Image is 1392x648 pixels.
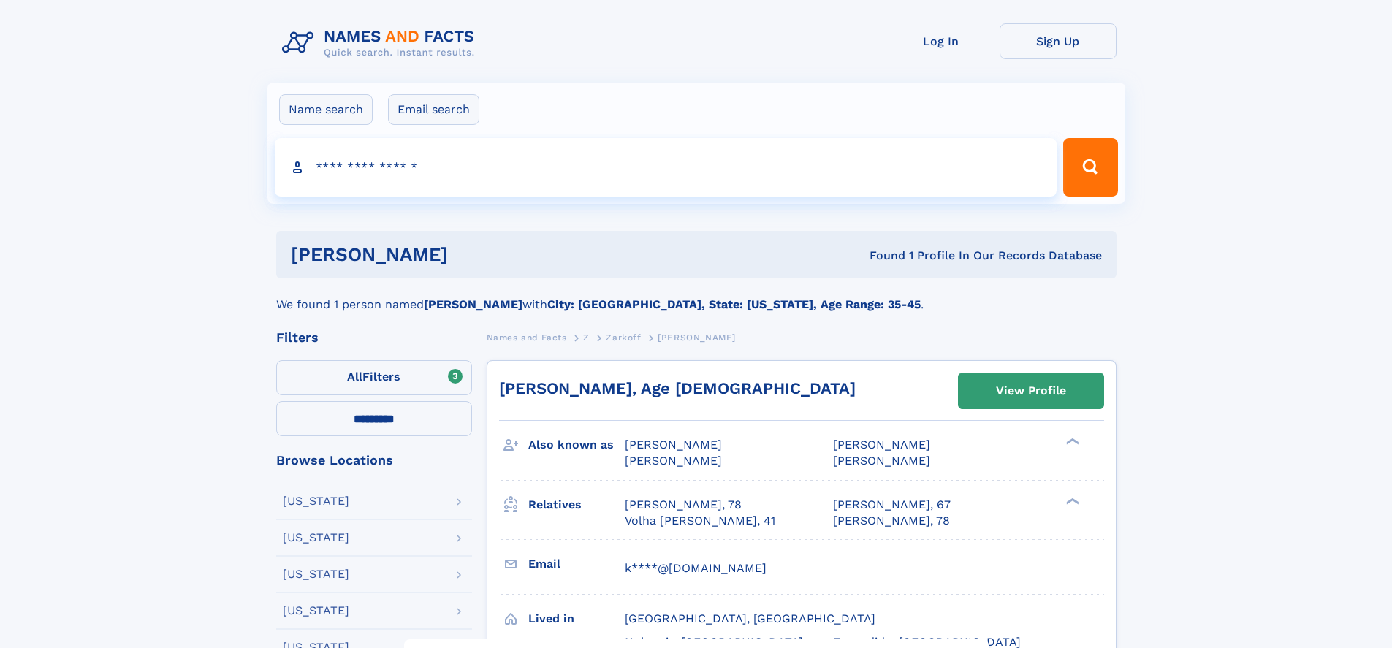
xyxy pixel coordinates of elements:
[283,605,349,617] div: [US_STATE]
[275,138,1057,197] input: search input
[1063,138,1117,197] button: Search Button
[583,328,590,346] a: Z
[347,370,362,384] span: All
[833,513,950,529] a: [PERSON_NAME], 78
[658,248,1102,264] div: Found 1 Profile In Our Records Database
[883,23,1000,59] a: Log In
[606,332,641,343] span: Zarkoff
[276,360,472,395] label: Filters
[276,454,472,467] div: Browse Locations
[528,606,625,631] h3: Lived in
[606,328,641,346] a: Zarkoff
[276,331,472,344] div: Filters
[528,492,625,517] h3: Relatives
[291,245,659,264] h1: [PERSON_NAME]
[388,94,479,125] label: Email search
[833,438,930,451] span: [PERSON_NAME]
[583,332,590,343] span: Z
[625,438,722,451] span: [PERSON_NAME]
[833,497,951,513] a: [PERSON_NAME], 67
[276,23,487,63] img: Logo Names and Facts
[1062,496,1080,506] div: ❯
[424,297,522,311] b: [PERSON_NAME]
[833,454,930,468] span: [PERSON_NAME]
[996,374,1066,408] div: View Profile
[959,373,1103,408] a: View Profile
[1000,23,1117,59] a: Sign Up
[547,297,921,311] b: City: [GEOGRAPHIC_DATA], State: [US_STATE], Age Range: 35-45
[658,332,736,343] span: [PERSON_NAME]
[279,94,373,125] label: Name search
[528,432,625,457] h3: Also known as
[528,552,625,576] h3: Email
[625,497,742,513] a: [PERSON_NAME], 78
[625,513,775,529] a: Volha [PERSON_NAME], 41
[1062,437,1080,446] div: ❯
[276,278,1117,313] div: We found 1 person named with .
[625,611,875,625] span: [GEOGRAPHIC_DATA], [GEOGRAPHIC_DATA]
[499,379,856,397] a: [PERSON_NAME], Age [DEMOGRAPHIC_DATA]
[283,532,349,544] div: [US_STATE]
[487,328,567,346] a: Names and Facts
[283,568,349,580] div: [US_STATE]
[625,454,722,468] span: [PERSON_NAME]
[283,495,349,507] div: [US_STATE]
